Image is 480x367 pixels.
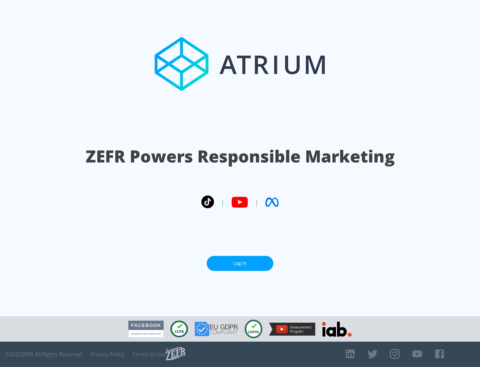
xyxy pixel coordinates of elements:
a: Terms of Use [132,351,166,358]
img: GDPR Compliant [195,322,238,336]
a: Log In [207,256,273,271]
a: Privacy Policy [90,351,124,358]
img: CCPA Compliant [170,321,188,337]
span: | [221,197,225,207]
img: Facebook Marketing Partner [128,321,164,338]
span: | [255,197,259,207]
span: © 2025 ZEFR All Rights Reserved [5,351,82,358]
img: COPPA Compliant [245,320,262,338]
img: YouTube Measurement Program [269,323,315,336]
h1: ZEFR Powers Responsible Marketing [86,145,395,168]
img: IAB [322,322,352,337]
